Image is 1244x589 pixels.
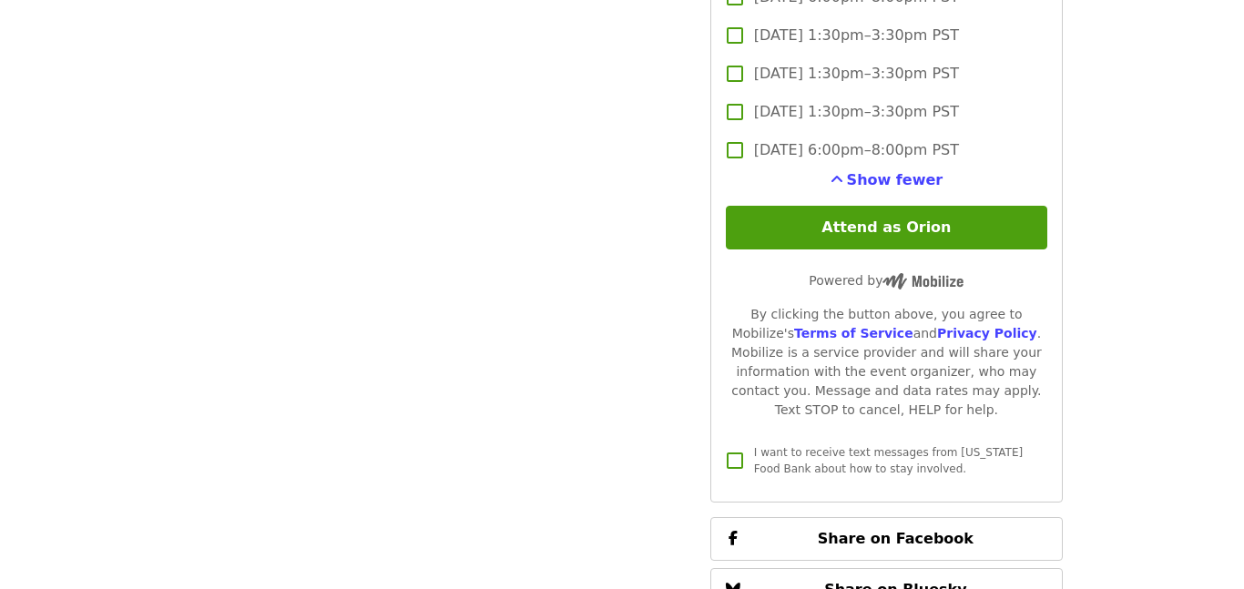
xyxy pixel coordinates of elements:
[831,169,943,191] button: See more timeslots
[882,273,964,289] img: Powered by Mobilize
[726,206,1047,249] button: Attend as Orion
[754,446,1023,475] span: I want to receive text messages from [US_STATE] Food Bank about how to stay involved.
[847,171,943,188] span: Show fewer
[726,305,1047,420] div: By clicking the button above, you agree to Mobilize's and . Mobilize is a service provider and wi...
[754,63,959,85] span: [DATE] 1:30pm–3:30pm PST
[937,326,1037,340] a: Privacy Policy
[754,25,959,46] span: [DATE] 1:30pm–3:30pm PST
[710,517,1063,561] button: Share on Facebook
[754,139,959,161] span: [DATE] 6:00pm–8:00pm PST
[818,530,974,547] span: Share on Facebook
[809,273,964,288] span: Powered by
[754,101,959,123] span: [DATE] 1:30pm–3:30pm PST
[794,326,913,340] a: Terms of Service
